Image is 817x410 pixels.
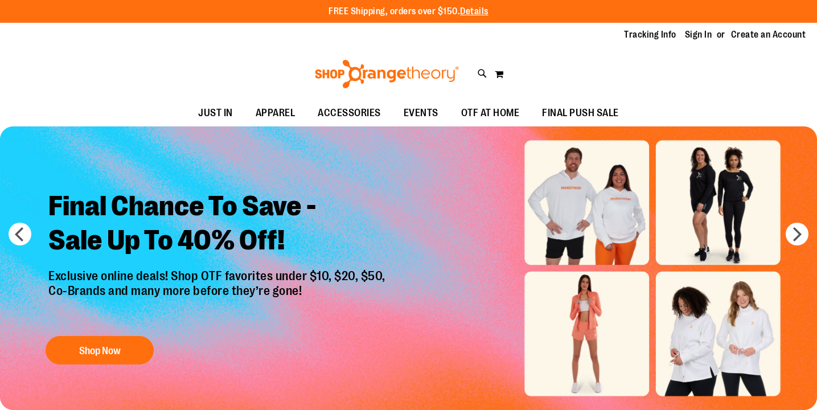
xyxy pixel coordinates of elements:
[40,269,397,325] p: Exclusive online deals! Shop OTF favorites under $10, $20, $50, Co-Brands and many more before th...
[318,100,381,126] span: ACCESSORIES
[198,100,233,126] span: JUST IN
[46,336,154,364] button: Shop Now
[461,100,520,126] span: OTF AT HOME
[306,100,392,126] a: ACCESSORIES
[404,100,438,126] span: EVENTS
[624,28,676,41] a: Tracking Info
[450,100,531,126] a: OTF AT HOME
[460,6,488,17] a: Details
[685,28,712,41] a: Sign In
[256,100,295,126] span: APPAREL
[329,5,488,18] p: FREE Shipping, orders over $150.
[392,100,450,126] a: EVENTS
[731,28,806,41] a: Create an Account
[9,223,31,245] button: prev
[40,181,397,370] a: Final Chance To Save -Sale Up To 40% Off! Exclusive online deals! Shop OTF favorites under $10, $...
[531,100,630,126] a: FINAL PUSH SALE
[313,60,461,88] img: Shop Orangetheory
[244,100,307,126] a: APPAREL
[786,223,808,245] button: next
[542,100,619,126] span: FINAL PUSH SALE
[187,100,244,126] a: JUST IN
[40,181,397,269] h2: Final Chance To Save - Sale Up To 40% Off!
